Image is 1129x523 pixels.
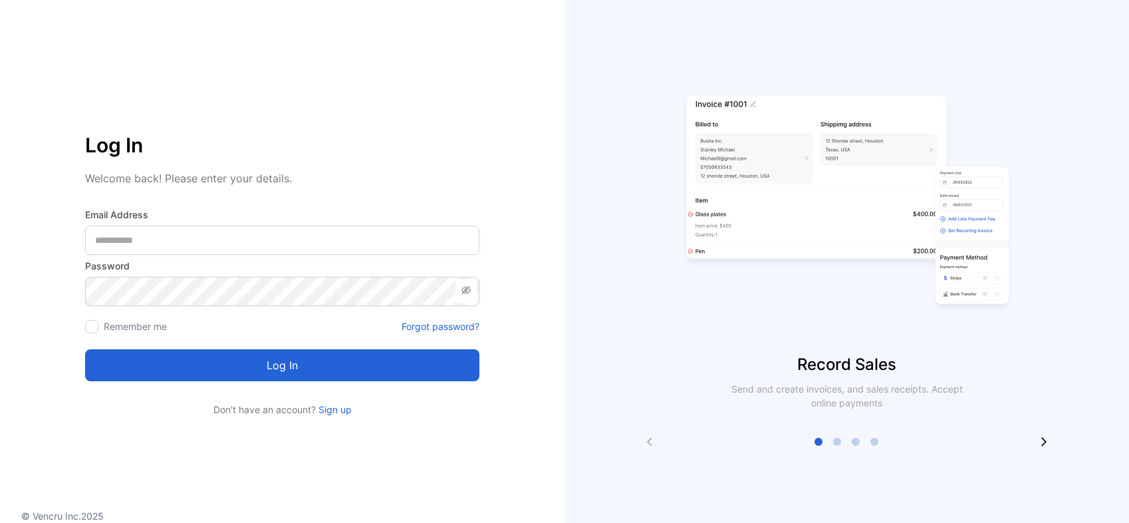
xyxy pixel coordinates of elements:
p: Record Sales [564,353,1129,377]
p: Send and create invoices, and sales receipts. Accept online payments [719,382,975,410]
img: vencru logo [85,53,152,125]
label: Password [85,259,479,273]
p: Welcome back! Please enter your details. [85,170,479,186]
label: Email Address [85,208,479,222]
button: Log in [85,349,479,381]
label: Remember me [104,321,167,332]
p: Don't have an account? [85,403,479,417]
a: Sign up [316,404,352,415]
p: Log In [85,129,479,161]
a: Forgot password? [402,319,479,333]
img: slider image [681,53,1013,353]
